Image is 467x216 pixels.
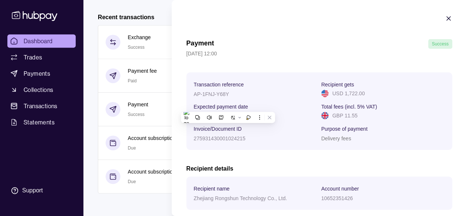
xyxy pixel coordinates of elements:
[194,82,244,88] p: Transaction reference
[194,186,230,192] p: Recipient name
[321,112,329,119] img: gb
[321,186,359,192] p: Account number
[194,126,242,132] p: Invoice/Document ID
[321,82,354,88] p: Recipient gets
[194,104,248,110] p: Expected payment date
[332,89,365,97] p: USD 1,722.00
[321,126,367,132] p: Purpose of payment
[321,90,329,97] img: us
[321,195,353,201] p: 10652351426
[186,165,452,173] h2: Recipient details
[432,41,449,47] span: Success
[321,136,351,141] p: Delivery fees
[194,91,229,97] p: AP-1FNJ-Y68Y
[194,195,287,201] p: Zhejiang Rongshun Technology Co., Ltd.
[186,39,214,49] h1: Payment
[321,104,377,110] p: Total fees (incl. 5% VAT)
[186,49,452,58] p: [DATE] 12:00
[332,112,357,120] p: GBP 11.55
[194,136,245,141] p: 275931430001024215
